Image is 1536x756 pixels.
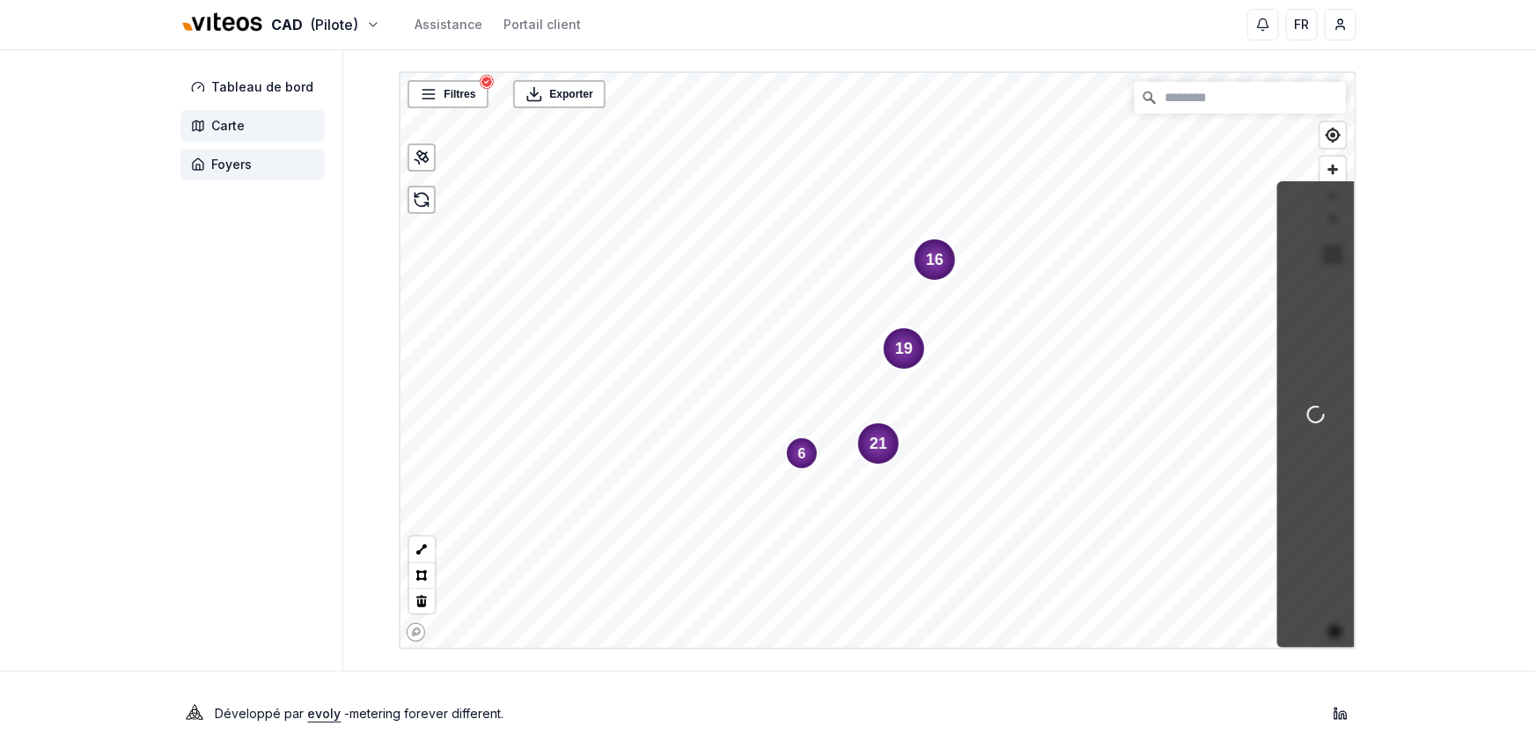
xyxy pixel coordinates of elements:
text: 6 [797,446,805,461]
div: Map marker [786,437,818,469]
a: Portail client [504,16,582,33]
button: CAD(Pilote) [180,6,380,44]
span: CAD [272,14,304,35]
button: Delete [409,588,435,613]
text: 21 [869,435,886,452]
button: Find my location [1320,122,1346,148]
span: FR [1294,16,1309,33]
button: LineString tool (l) [409,537,435,562]
a: Mapbox homepage [406,622,426,642]
span: Filtres [445,85,476,103]
canvas: Map [401,73,1358,651]
img: Evoly Logo [180,700,209,728]
div: Map marker [883,327,925,370]
p: Développé par - metering forever different . [216,701,504,726]
a: Carte [180,110,332,142]
text: 19 [894,340,912,357]
button: Polygon tool (p) [409,562,435,588]
div: Map marker [857,422,900,465]
a: Assistance [415,16,483,33]
a: Foyers [180,149,332,180]
a: Tableau de bord [180,71,332,103]
img: Viteos - CAD Logo [180,2,265,44]
span: Tableau de bord [212,78,314,96]
span: Foyers [212,156,253,173]
button: FR [1286,9,1318,40]
span: (Pilote) [311,14,359,35]
button: Zoom in [1320,157,1346,182]
span: Exporter [550,85,593,103]
text: 16 [925,251,943,268]
div: Map marker [914,239,956,281]
a: evoly [308,706,342,721]
input: Chercher [1135,82,1346,114]
span: Carte [212,117,246,135]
